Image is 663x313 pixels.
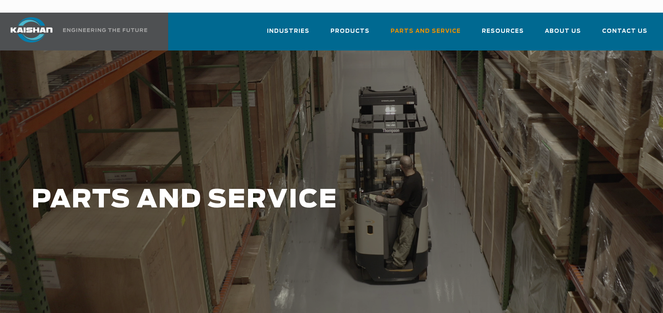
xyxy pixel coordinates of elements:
[545,27,581,36] span: About Us
[482,27,524,36] span: Resources
[545,20,581,49] a: About Us
[391,20,461,49] a: Parts and Service
[391,27,461,36] span: Parts and Service
[602,27,647,36] span: Contact Us
[482,20,524,49] a: Resources
[602,20,647,49] a: Contact Us
[330,27,370,36] span: Products
[63,28,147,32] img: Engineering the future
[330,20,370,49] a: Products
[32,186,530,214] h1: PARTS AND SERVICE
[267,20,309,49] a: Industries
[267,27,309,36] span: Industries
